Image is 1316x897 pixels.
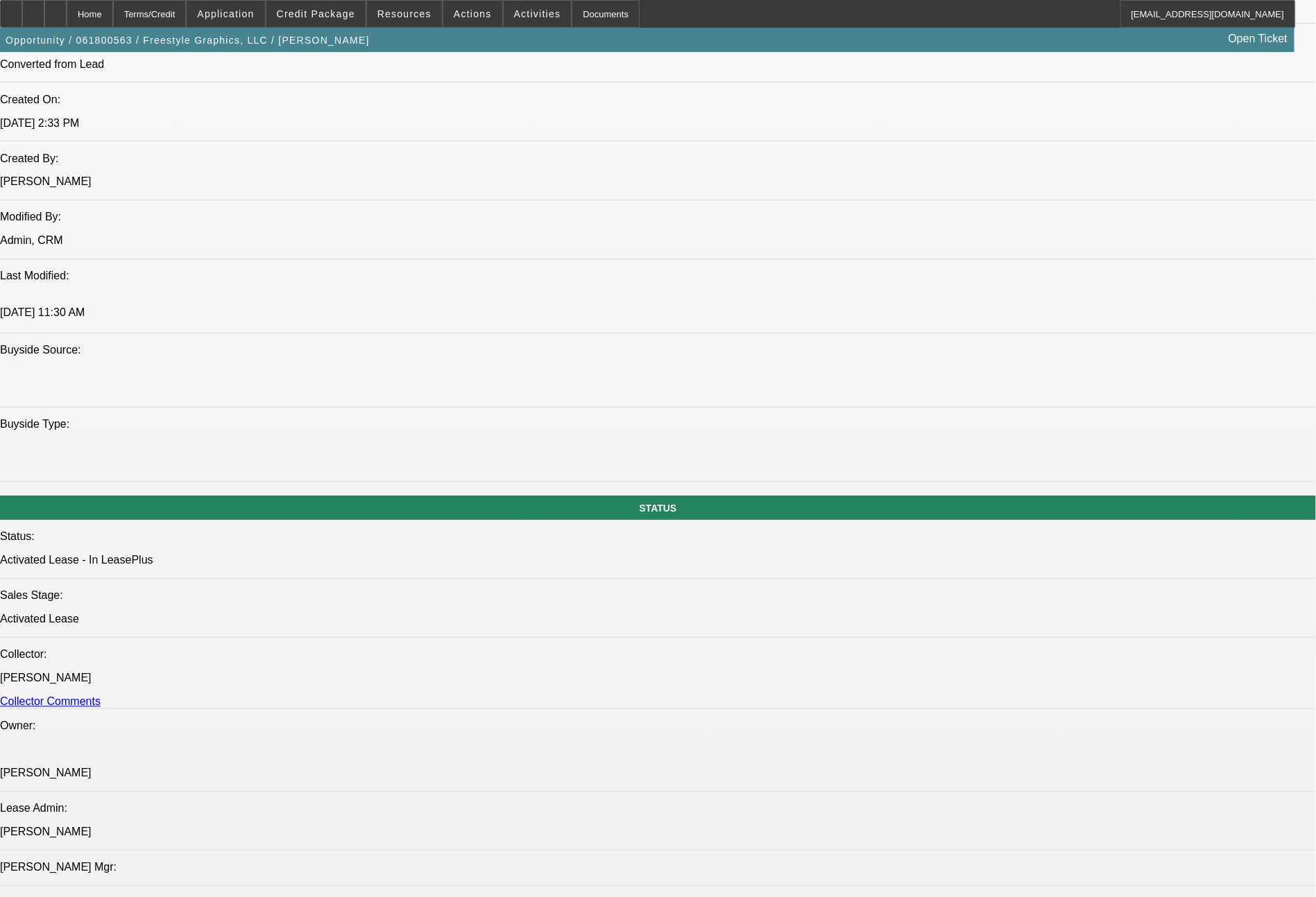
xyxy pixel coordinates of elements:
[6,35,370,46] span: Opportunity / 061800563 / Freestyle Graphics, LLC / [PERSON_NAME]
[443,1,502,27] button: Actions
[367,1,442,27] button: Resources
[266,1,366,27] button: Credit Package
[514,8,561,19] span: Activities
[504,1,572,27] button: Activities
[640,503,677,514] span: STATUS
[197,8,254,19] span: Application
[1223,27,1293,51] a: Open Ticket
[277,8,355,19] span: Credit Package
[377,8,431,19] span: Resources
[187,1,264,27] button: Application
[454,8,492,19] span: Actions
